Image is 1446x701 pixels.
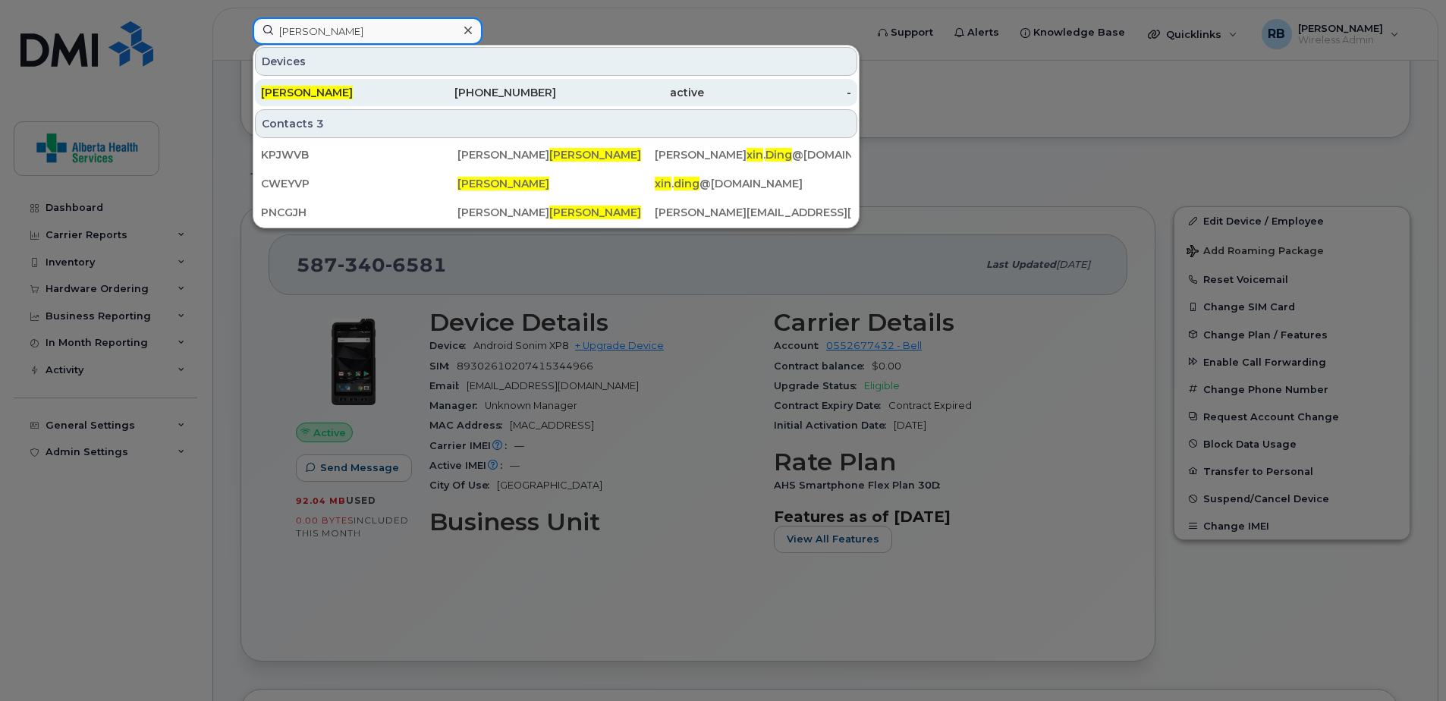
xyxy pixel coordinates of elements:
[549,148,641,162] span: [PERSON_NAME]
[747,148,763,162] span: xin
[261,147,457,162] div: KPJWVB
[704,85,852,100] div: -
[549,206,641,219] span: [PERSON_NAME]
[316,116,324,131] span: 3
[261,86,353,99] span: [PERSON_NAME]
[556,85,704,100] div: active
[457,147,654,162] div: [PERSON_NAME]
[765,148,792,162] span: Ding
[655,176,851,191] div: . @[DOMAIN_NAME]
[655,147,851,162] div: [PERSON_NAME] . @[DOMAIN_NAME]
[255,141,857,168] a: KPJWVB[PERSON_NAME][PERSON_NAME][PERSON_NAME]xin.Ding@[DOMAIN_NAME]
[255,170,857,197] a: CWEYVP[PERSON_NAME]xin.ding@[DOMAIN_NAME]
[655,177,671,190] span: xin
[457,205,654,220] div: [PERSON_NAME]
[457,177,549,190] span: [PERSON_NAME]
[409,85,557,100] div: [PHONE_NUMBER]
[255,109,857,138] div: Contacts
[261,205,457,220] div: PNCGJH
[261,176,457,191] div: CWEYVP
[255,79,857,106] a: [PERSON_NAME][PHONE_NUMBER]active-
[655,205,851,220] div: [PERSON_NAME][EMAIL_ADDRESS][DOMAIN_NAME]
[255,47,857,76] div: Devices
[253,17,483,45] input: Find something...
[674,177,699,190] span: ding
[255,199,857,226] a: PNCGJH[PERSON_NAME][PERSON_NAME][PERSON_NAME][EMAIL_ADDRESS][DOMAIN_NAME]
